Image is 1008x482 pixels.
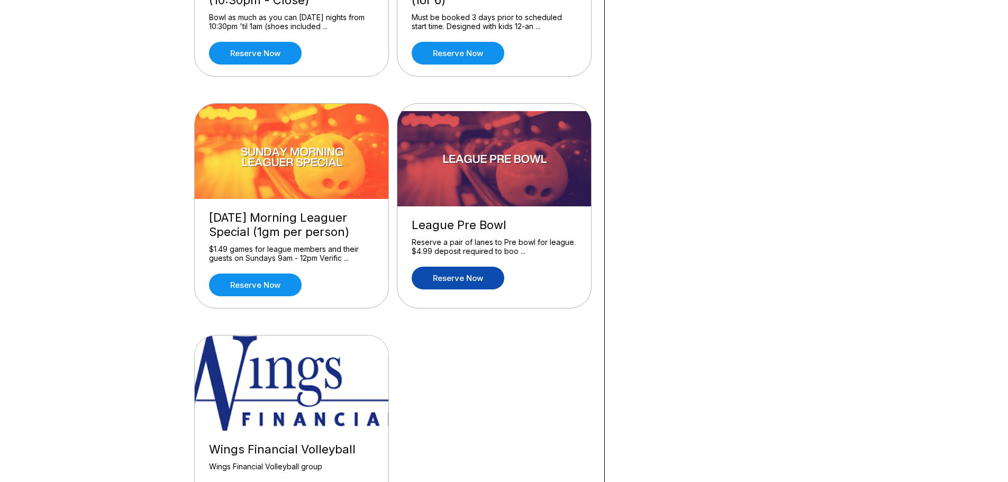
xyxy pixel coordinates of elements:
a: Reserve now [209,274,302,296]
img: Wings Financial Volleyball [195,335,389,431]
a: Reserve now [209,42,302,65]
div: [DATE] Morning Leaguer Special (1gm per person) [209,211,374,239]
div: Wings Financial Volleyball [209,442,374,457]
a: Reserve now [412,267,504,289]
img: League Pre Bowl [397,111,592,206]
div: Bowl as much as you can [DATE] nights from 10:30pm 'til 1am (shoes included ... [209,13,374,31]
div: Must be booked 3 days prior to scheduled start time. Designed with kids 12-an ... [412,13,577,31]
div: League Pre Bowl [412,218,577,232]
a: Reserve now [412,42,504,65]
div: Wings Financial Volleyball group [209,462,374,480]
div: $1.49 games for league members and their guests on Sundays 9am - 12pm Verific ... [209,244,374,263]
div: Reserve a pair of lanes to Pre bowl for league. $4.99 deposit required to boo ... [412,238,577,256]
img: Sunday Morning Leaguer Special (1gm per person) [195,104,389,199]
